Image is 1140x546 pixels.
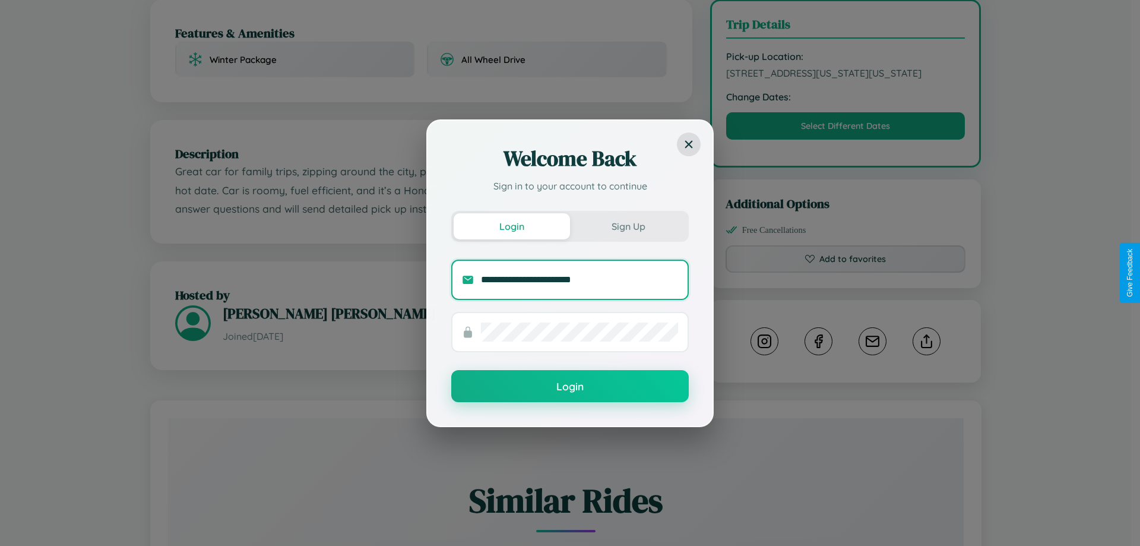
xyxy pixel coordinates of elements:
p: Sign in to your account to continue [451,179,689,193]
button: Login [454,213,570,239]
h2: Welcome Back [451,144,689,173]
div: Give Feedback [1126,249,1134,297]
button: Login [451,370,689,402]
button: Sign Up [570,213,686,239]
